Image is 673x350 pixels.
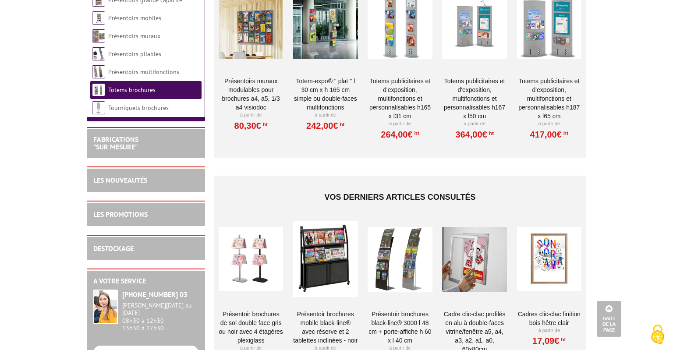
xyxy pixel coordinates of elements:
[517,77,581,120] a: Totems publicitaires et d'exposition, multifonctions et personnalisables H187 X L65 CM
[261,121,268,127] sup: HT
[324,193,475,202] span: Vos derniers articles consultés
[293,112,358,119] p: À partir de
[108,14,161,22] a: Présentoirs mobiles
[517,120,581,127] p: À partir de
[92,11,105,25] img: Présentoirs mobiles
[92,29,105,42] img: Présentoirs muraux
[93,290,118,324] img: widget-service.jpg
[108,68,179,76] a: Présentoirs multifonctions
[93,135,138,152] a: FABRICATIONS"Sur Mesure"
[338,121,344,127] sup: HT
[219,112,283,119] p: À partir de
[559,336,566,343] sup: HT
[219,310,283,345] a: Présentoir brochures de sol double face GRIS ou NOIR avec 4 étagères PLEXIGLASS
[108,50,161,58] a: Présentoirs pliables
[562,130,568,136] sup: HT
[93,244,134,253] a: DESTOCKAGE
[442,77,507,120] a: Totems publicitaires et d'exposition, multifonctions et personnalisables H167 X L50 CM
[455,132,493,137] a: 364,00€HT
[122,302,198,332] div: 08h30 à 12h30 13h30 à 17h30
[642,320,673,350] button: Cookies (fenêtre modale)
[532,338,566,343] a: 17,09€HT
[219,77,283,112] a: Présentoirs muraux modulables pour brochures A4, A5, 1/3 A4 VISIODOC
[108,104,169,112] a: Tourniquets brochures
[108,32,160,40] a: Présentoirs muraux
[597,301,621,337] a: Haut de la page
[368,310,432,345] a: Présentoir brochures Black-Line® 3000 L 48 cm + porte-affiche H 60 x L 40 cm
[234,123,268,128] a: 80,30€HT
[368,77,432,120] a: Totems publicitaires et d'exposition, multifonctions et personnalisables H165 X L31 CM
[92,83,105,96] img: Totems brochures
[108,86,156,94] a: Totems brochures
[517,327,581,334] p: À partir de
[442,120,507,127] p: À partir de
[381,132,419,137] a: 264,00€HT
[413,130,419,136] sup: HT
[93,210,148,219] a: LES PROMOTIONS
[530,132,568,137] a: 417,00€HT
[92,101,105,114] img: Tourniquets brochures
[293,77,358,112] a: Totem-Expo® " plat " L 30 cm x H 165 cm simple ou double-faces multifonctions
[306,123,344,128] a: 242,00€HT
[487,130,494,136] sup: HT
[293,310,358,345] a: Présentoir brochures mobile Black-Line® avec réserve et 2 tablettes inclinées - NOIR
[93,277,198,285] h2: A votre service
[122,302,198,317] div: [PERSON_NAME][DATE] au [DATE]
[93,176,147,184] a: LES NOUVEAUTÉS
[517,310,581,327] a: Cadres clic-clac finition Bois Hêtre clair
[647,324,669,346] img: Cookies (fenêtre modale)
[92,47,105,60] img: Présentoirs pliables
[92,65,105,78] img: Présentoirs multifonctions
[122,290,188,299] strong: [PHONE_NUMBER] 03
[368,120,432,127] p: À partir de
